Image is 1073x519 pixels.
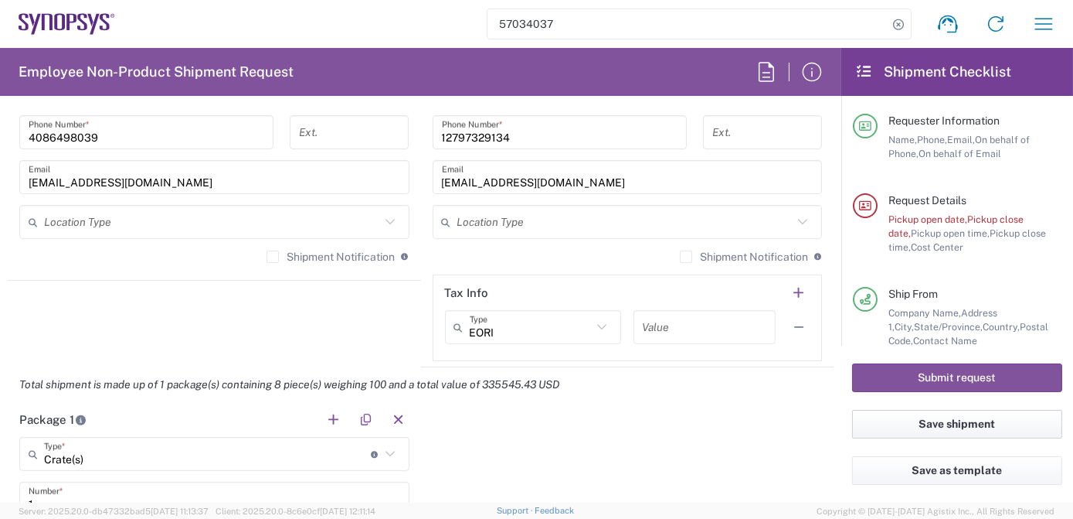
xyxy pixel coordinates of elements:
h2: Shipment Checklist [855,63,1011,81]
span: Ship From [888,288,938,300]
span: State/Province, [914,321,983,333]
span: [DATE] 12:11:14 [320,507,375,516]
span: Pickup open time, [911,227,990,239]
button: Save shipment [852,410,1062,439]
span: Name, [888,134,917,145]
h2: Package 1 [19,412,87,428]
em: Total shipment is made up of 1 package(s) containing 8 piece(s) weighing 100 and a total value of... [8,378,571,391]
span: Country, [983,321,1020,333]
span: [DATE] 11:13:37 [151,507,209,516]
button: Submit request [852,364,1062,392]
span: Email, [947,134,975,145]
button: Save as template [852,456,1062,485]
span: Company Name, [888,307,961,319]
span: Copyright © [DATE]-[DATE] Agistix Inc., All Rights Reserved [817,504,1054,518]
a: Support [497,506,535,515]
a: Feedback [535,506,574,515]
span: Client: 2025.20.0-8c6e0cf [216,507,375,516]
label: Shipment Notification [267,251,395,263]
span: Phone, [917,134,947,145]
span: Server: 2025.20.0-db47332bad5 [19,507,209,516]
label: Shipment Notification [680,251,808,263]
h2: Employee Non-Product Shipment Request [19,63,294,81]
h2: Tax Info [445,285,489,301]
span: Request Details [888,194,966,207]
span: On behalf of Email [919,148,1001,159]
span: Requester Information [888,114,1000,127]
span: City, [895,321,914,333]
span: Pickup open date, [888,213,967,225]
input: Shipment, tracking or reference number [487,9,888,39]
span: Cost Center [911,241,963,253]
span: Contact Name [913,335,977,347]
